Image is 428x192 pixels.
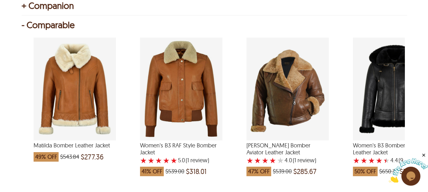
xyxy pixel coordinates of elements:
[353,157,360,164] label: 1 rating
[186,157,189,164] span: (1
[165,168,184,175] span: $539.00
[368,157,375,164] label: 3 rating
[254,157,261,164] label: 2 rating
[379,168,398,175] span: $650.32
[140,136,222,176] a: Women's B3 RAF Style Bomber Jacket with a 5 Star Rating 1 Product Review which was at a price of ...
[284,157,292,164] label: 4.0
[140,157,147,164] label: 1 rating
[155,157,162,164] label: 3 rating
[293,168,316,175] span: $285.67
[262,157,269,164] label: 3 rating
[376,157,383,164] label: 4 rating
[269,157,276,164] label: 4 rating
[22,3,407,9] div: + Companion
[60,154,79,160] span: $543.84
[178,157,185,164] label: 5.0
[246,136,329,176] a: Kiana Bomber Aviator Leather Jacket with a 4 Star Rating 1 Product Review which was at a price of...
[277,157,284,164] label: 5 rating
[189,157,208,164] span: review
[273,168,292,175] span: $539.00
[353,167,378,176] span: 50% OFF
[293,157,296,164] span: (1
[186,168,207,175] span: $318.01
[246,157,253,164] label: 1 rating
[140,167,164,176] span: 41% OFF
[383,157,390,164] label: 5 rating
[148,157,155,164] label: 2 rating
[296,157,315,164] span: review
[34,136,116,162] a: Matilda Bomber Leather Jacket which was at a price of $543.84, now after discount the price is
[293,157,316,164] span: )
[81,154,104,160] span: $277.36
[22,22,407,28] div: - Comparable
[34,142,116,149] span: Matilda Bomber Leather Jacket
[140,142,222,156] span: Women's B3 RAF Style Bomber Jacket
[186,157,209,164] span: )
[361,157,367,164] label: 2 rating
[34,152,59,162] span: 49% OFF
[170,157,177,164] label: 5 rating
[246,142,329,156] span: Kiana Bomber Aviator Leather Jacket
[163,157,170,164] label: 4 rating
[389,152,428,183] iframe: chat widget
[246,167,271,176] span: 47% OFF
